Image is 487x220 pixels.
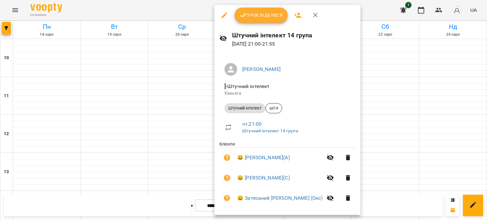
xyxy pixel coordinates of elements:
a: чт , 21:00 [242,121,262,127]
h6: Штучний інтелект 14 група [232,30,356,40]
p: Кімната [224,90,350,97]
a: 😀 [PERSON_NAME](С) [237,174,290,182]
button: Візит ще не сплачено. Додати оплату? [219,170,235,185]
span: ші14 [266,105,282,111]
p: [DATE] 21:00 - 21:55 [232,40,356,48]
button: Візит ще не сплачено. Додати оплату? [219,191,235,206]
span: Урок відбувся [240,11,283,19]
a: [PERSON_NAME] [242,66,281,72]
span: - Штучний інтелект [224,83,271,89]
div: ші14 [265,103,282,113]
a: Штучний інтелект 14 група [242,128,298,133]
a: 😀 Затесаний [PERSON_NAME] (Окс) [237,194,323,202]
button: Урок відбувся [235,8,288,23]
span: Штучний інтелект [224,105,265,111]
button: Візит ще не сплачено. Додати оплату? [219,150,235,165]
a: 😀 [PERSON_NAME](А) [237,154,290,161]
